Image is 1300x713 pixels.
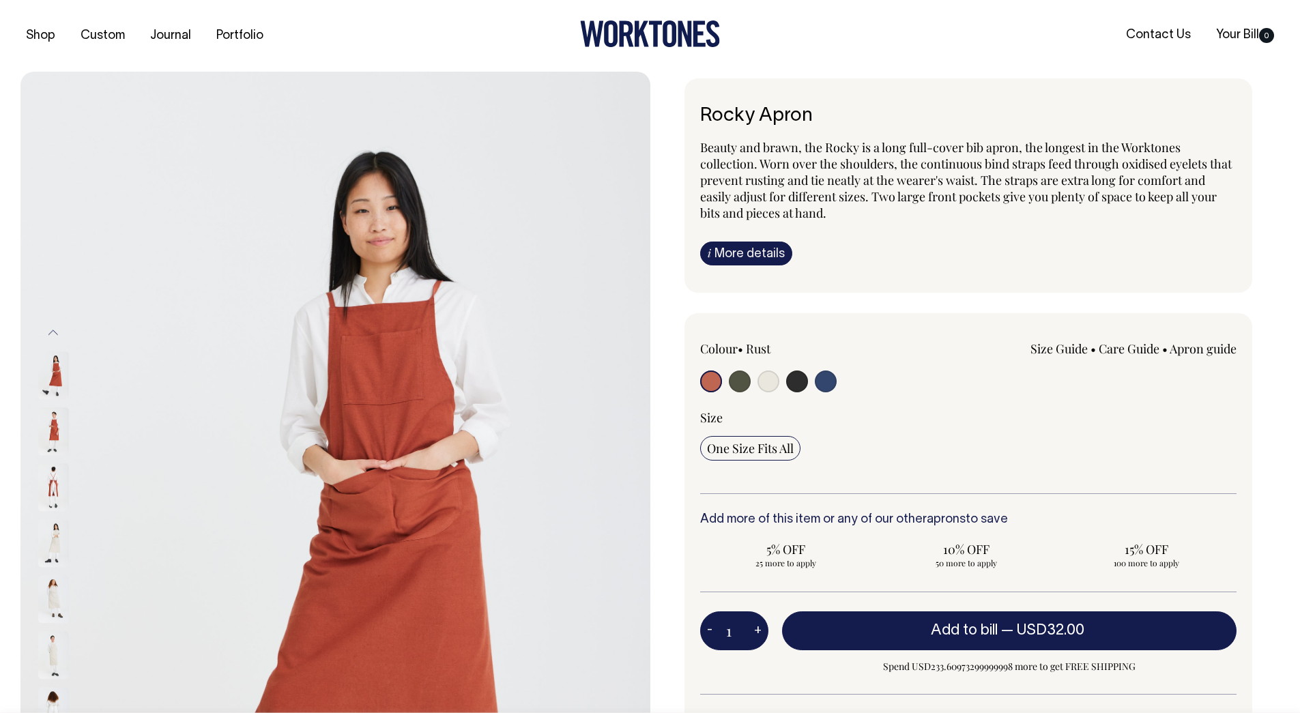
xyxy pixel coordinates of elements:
[707,541,865,557] span: 5% OFF
[707,440,794,456] span: One Size Fits All
[738,340,743,357] span: •
[20,25,61,47] a: Shop
[1067,541,1226,557] span: 15% OFF
[887,541,1045,557] span: 10% OFF
[1259,28,1274,43] span: 0
[700,537,872,572] input: 5% OFF 25 more to apply
[38,408,69,456] img: rust
[707,557,865,568] span: 25 more to apply
[782,611,1237,650] button: Add to bill —USD32.00
[700,106,1237,127] h6: Rocky Apron
[38,576,69,624] img: natural
[1090,340,1096,357] span: •
[880,537,1052,572] input: 10% OFF 50 more to apply
[211,25,269,47] a: Portfolio
[1099,340,1159,357] a: Care Guide
[700,139,1232,221] span: Beauty and brawn, the Rocky is a long full-cover bib apron, the longest in the Worktones collecti...
[700,617,719,645] button: -
[1030,340,1088,357] a: Size Guide
[700,242,792,265] a: iMore details
[1060,537,1232,572] input: 15% OFF 100 more to apply
[1067,557,1226,568] span: 100 more to apply
[145,25,197,47] a: Journal
[927,514,966,525] a: aprons
[1017,624,1084,637] span: USD32.00
[746,340,770,357] label: Rust
[700,436,800,461] input: One Size Fits All
[700,409,1237,426] div: Size
[1162,340,1168,357] span: •
[1211,24,1280,46] a: Your Bill0
[931,624,998,637] span: Add to bill
[782,658,1237,675] span: Spend USD233.60973299999998 more to get FREE SHIPPING
[747,617,768,645] button: +
[38,520,69,568] img: natural
[38,352,69,400] img: rust
[700,340,915,357] div: Colour
[1001,624,1088,637] span: —
[708,246,711,260] span: i
[38,464,69,512] img: rust
[38,632,69,680] img: natural
[75,25,130,47] a: Custom
[1121,24,1196,46] a: Contact Us
[43,317,63,348] button: Previous
[887,557,1045,568] span: 50 more to apply
[1170,340,1237,357] a: Apron guide
[700,513,1237,527] h6: Add more of this item or any of our other to save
